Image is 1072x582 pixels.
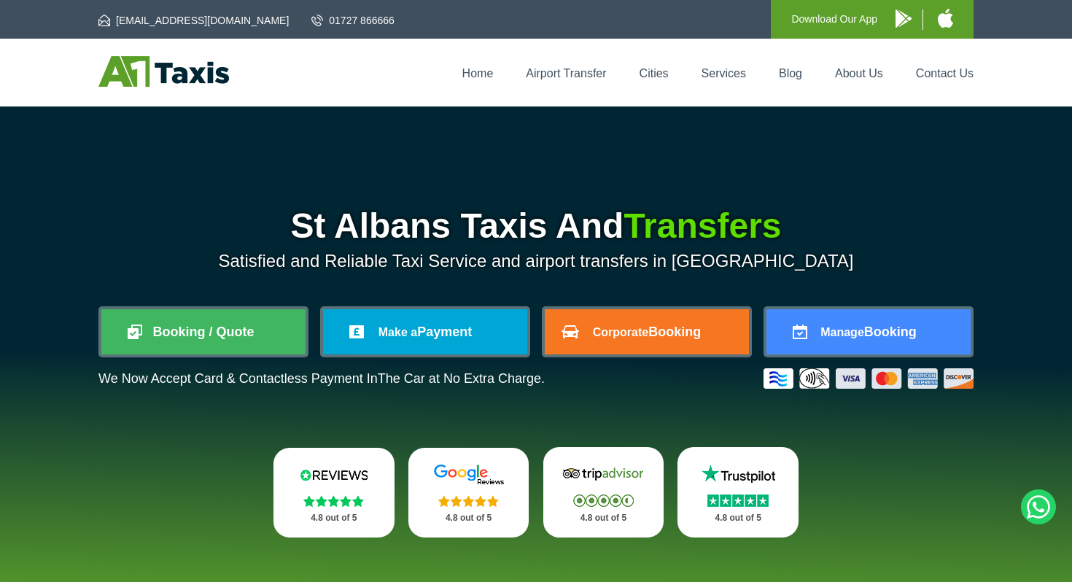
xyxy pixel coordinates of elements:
a: Booking / Quote [101,309,306,354]
p: Download Our App [791,10,877,28]
span: Make a [378,326,417,338]
span: Corporate [593,326,648,338]
a: Home [462,67,494,79]
p: Satisfied and Reliable Taxi Service and airport transfers in [GEOGRAPHIC_DATA] [98,251,974,271]
p: 4.8 out of 5 [424,509,513,527]
img: Stars [438,495,499,507]
a: Google Stars 4.8 out of 5 [408,448,529,538]
a: Cities [640,67,669,79]
span: The Car at No Extra Charge. [378,371,545,386]
img: A1 Taxis Android App [896,9,912,28]
p: 4.8 out of 5 [290,509,378,527]
a: Reviews.io Stars 4.8 out of 5 [273,448,395,538]
img: Stars [573,494,634,507]
a: Services [702,67,746,79]
a: About Us [835,67,883,79]
a: Make aPayment [323,309,527,354]
img: Trustpilot [694,463,782,485]
span: Manage [820,326,864,338]
a: Blog [779,67,802,79]
a: Trustpilot Stars 4.8 out of 5 [677,447,799,538]
p: 4.8 out of 5 [559,509,648,527]
a: Contact Us [916,67,974,79]
a: Airport Transfer [526,67,606,79]
img: A1 Taxis iPhone App [938,9,953,28]
img: Stars [303,495,364,507]
a: [EMAIL_ADDRESS][DOMAIN_NAME] [98,13,289,28]
img: A1 Taxis St Albans LTD [98,56,229,87]
a: CorporateBooking [545,309,749,354]
img: Tripadvisor [559,463,647,485]
a: Tripadvisor Stars 4.8 out of 5 [543,447,664,538]
img: Credit And Debit Cards [764,368,974,389]
a: ManageBooking [766,309,971,354]
h1: St Albans Taxis And [98,209,974,244]
p: 4.8 out of 5 [694,509,782,527]
p: We Now Accept Card & Contactless Payment In [98,371,545,387]
img: Google [425,464,513,486]
img: Reviews.io [290,464,378,486]
a: 01727 866666 [311,13,395,28]
span: Transfers [624,206,781,245]
img: Stars [707,494,769,507]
